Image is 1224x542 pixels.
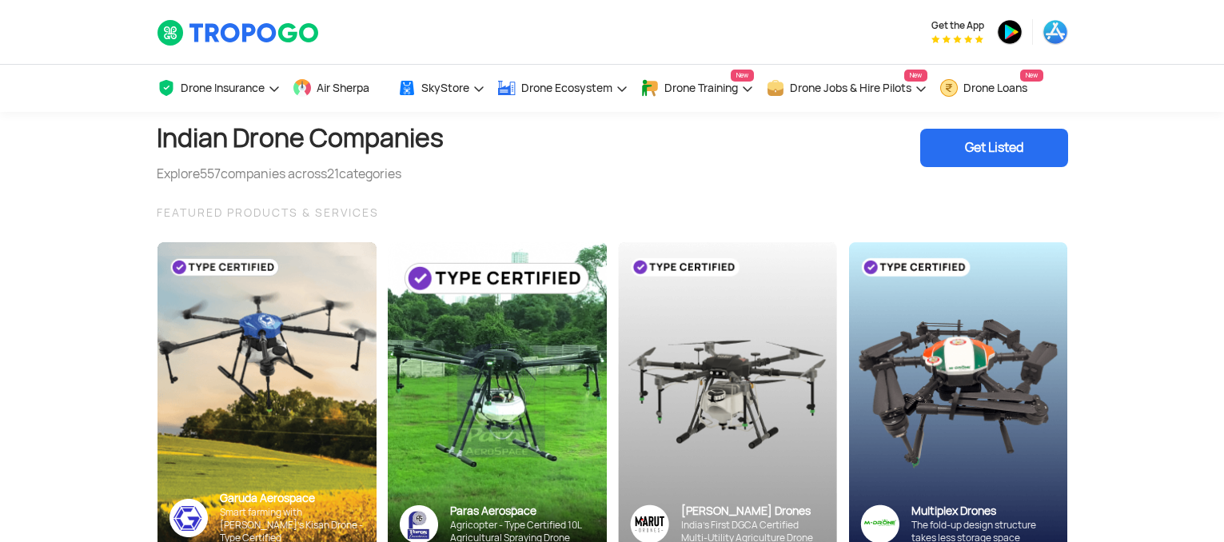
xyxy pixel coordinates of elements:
[904,70,927,82] span: New
[181,82,265,94] span: Drone Insurance
[317,82,369,94] span: Air Sherpa
[157,65,281,112] a: Drone Insurance
[421,82,469,94] span: SkyStore
[997,19,1023,45] img: ic_playstore.png
[1020,70,1043,82] span: New
[521,82,612,94] span: Drone Ecosystem
[327,165,339,182] span: 21
[157,203,1068,222] div: FEATURED PRODUCTS & SERVICES
[664,82,738,94] span: Drone Training
[1043,19,1068,45] img: ic_appstore.png
[157,165,444,184] div: Explore companies across categories
[169,499,208,537] img: ic_garuda_sky.png
[157,112,444,165] h1: Indian Drone Companies
[790,82,911,94] span: Drone Jobs & Hire Pilots
[450,504,595,519] div: Paras Aerospace
[920,129,1068,167] div: Get Listed
[640,65,754,112] a: Drone TrainingNew
[157,19,321,46] img: TropoGo Logo
[939,65,1043,112] a: Drone LoansNew
[681,504,825,519] div: [PERSON_NAME] Drones
[200,165,221,182] span: 557
[911,504,1055,519] div: Multiplex Drones
[293,65,385,112] a: Air Sherpa
[963,82,1027,94] span: Drone Loans
[931,19,984,32] span: Get the App
[731,70,754,82] span: New
[397,65,485,112] a: SkyStore
[931,35,983,43] img: App Raking
[497,65,628,112] a: Drone Ecosystem
[766,65,927,112] a: Drone Jobs & Hire PilotsNew
[220,491,365,506] div: Garuda Aerospace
